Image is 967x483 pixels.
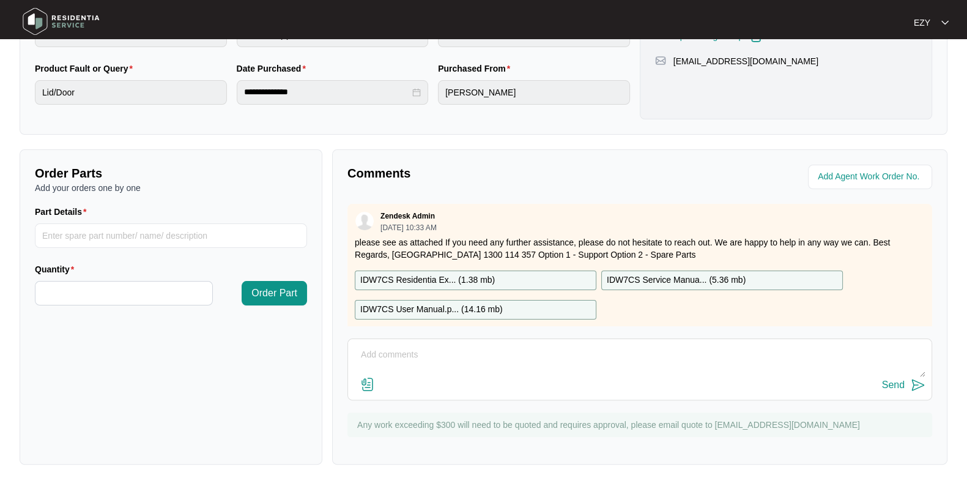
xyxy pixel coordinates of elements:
img: residentia service logo [18,3,104,40]
p: EZY [914,17,930,29]
label: Date Purchased [237,62,311,75]
p: IDW7CS Residentia Ex... ( 1.38 mb ) [360,274,495,287]
img: dropdown arrow [941,20,949,26]
button: Order Part [242,281,307,305]
p: Add your orders one by one [35,182,307,194]
label: Product Fault or Query [35,62,138,75]
input: Product Fault or Query [35,80,227,105]
label: Quantity [35,263,79,275]
input: Date Purchased [244,86,410,99]
span: Order Part [251,286,297,301]
div: Send [882,380,905,391]
label: Purchased From [438,62,515,75]
img: file-attachment-doc.svg [360,377,375,392]
img: user.svg [355,212,374,230]
input: Purchased From [438,80,630,105]
button: Send [882,377,925,394]
p: IDW7CS Service Manua... ( 5.36 mb ) [607,274,746,287]
p: Any work exceeding $300 will need to be quoted and requires approval, please email quote to [EMAI... [357,419,926,431]
p: Order Parts [35,165,307,182]
img: send-icon.svg [911,378,925,392]
p: Zendesk Admin [380,211,435,221]
p: [EMAIL_ADDRESS][DOMAIN_NAME] [673,55,818,67]
p: please see as attached If you need any further assistance, please do not hesitate to reach out. W... [355,236,925,261]
p: Comments [347,165,631,182]
input: Part Details [35,223,307,248]
p: [DATE] 10:33 AM [380,224,437,231]
p: IDW7CS User Manual.p... ( 14.16 mb ) [360,303,503,316]
img: map-pin [655,55,666,66]
input: Add Agent Work Order No. [818,170,925,184]
label: Part Details [35,206,92,218]
input: Quantity [35,282,212,305]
